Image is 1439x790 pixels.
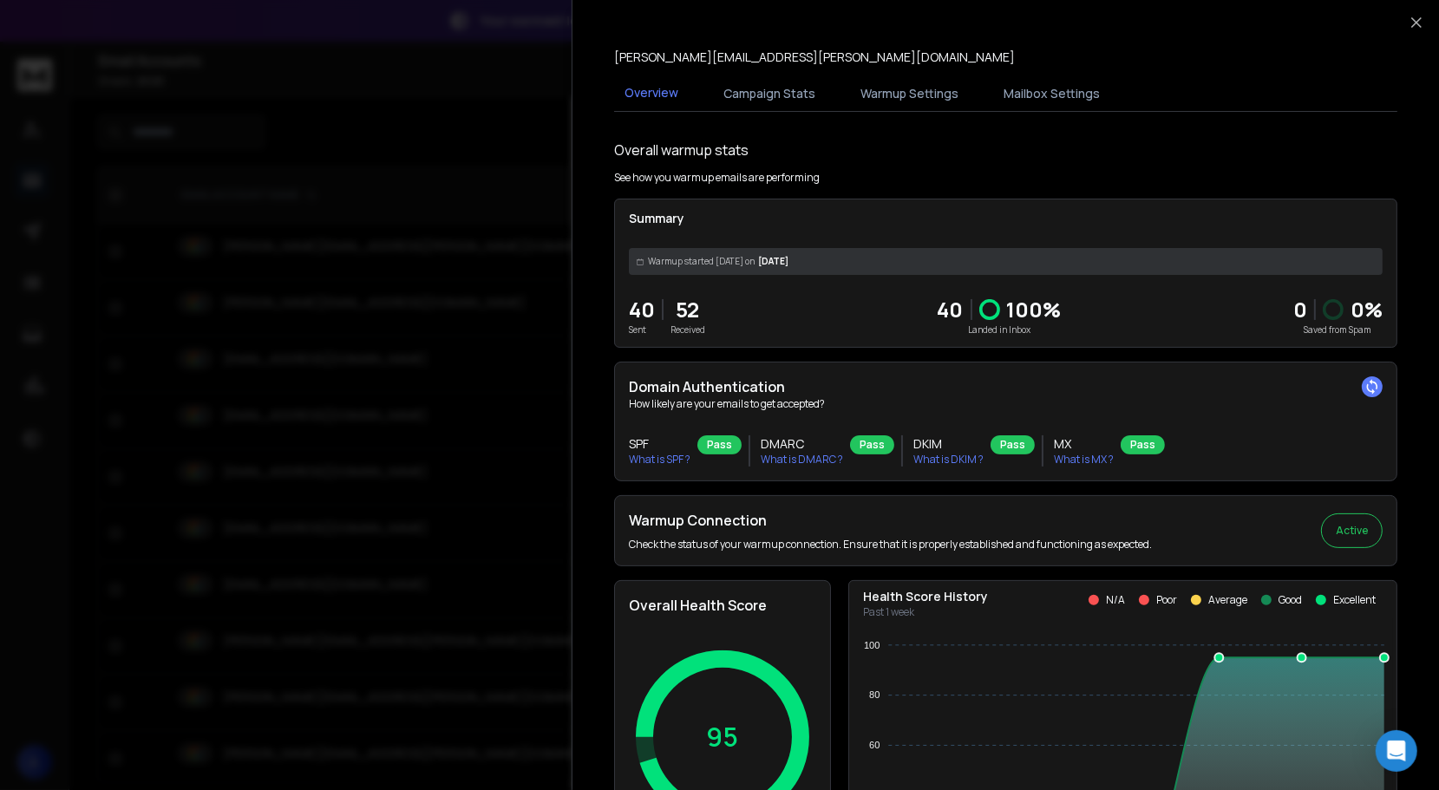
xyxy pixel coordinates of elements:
[614,140,749,160] h1: Overall warmup stats
[1054,453,1114,467] p: What is MX ?
[1156,593,1177,607] p: Poor
[1106,593,1125,607] p: N/A
[629,296,655,323] p: 40
[991,435,1035,454] div: Pass
[1321,513,1383,548] button: Active
[869,740,880,750] tspan: 60
[1376,730,1417,772] div: Open Intercom Messenger
[1007,296,1062,323] p: 100 %
[938,296,964,323] p: 40
[1293,323,1383,336] p: Saved from Spam
[863,605,988,619] p: Past 1 week
[629,453,690,467] p: What is SPF ?
[913,435,984,453] h3: DKIM
[713,75,826,113] button: Campaign Stats
[863,588,988,605] p: Health Score History
[629,323,655,336] p: Sent
[761,453,843,467] p: What is DMARC ?
[670,296,705,323] p: 52
[850,435,894,454] div: Pass
[850,75,969,113] button: Warmup Settings
[1351,296,1383,323] p: 0 %
[614,49,1015,66] p: [PERSON_NAME][EMAIL_ADDRESS][PERSON_NAME][DOMAIN_NAME]
[629,538,1152,552] p: Check the status of your warmup connection. Ensure that it is properly established and functionin...
[761,435,843,453] h3: DMARC
[629,376,1383,397] h2: Domain Authentication
[938,323,1062,336] p: Landed in Inbox
[629,510,1152,531] h2: Warmup Connection
[1333,593,1376,607] p: Excellent
[1293,295,1307,323] strong: 0
[697,435,742,454] div: Pass
[629,210,1383,227] p: Summary
[707,721,739,753] p: 95
[614,171,820,185] p: See how you warmup emails are performing
[629,435,690,453] h3: SPF
[1054,435,1114,453] h3: MX
[869,689,880,700] tspan: 80
[629,397,1383,411] p: How likely are your emails to get accepted?
[1121,435,1165,454] div: Pass
[913,453,984,467] p: What is DKIM ?
[864,640,880,650] tspan: 100
[629,248,1383,275] div: [DATE]
[648,255,755,268] span: Warmup started [DATE] on
[629,595,816,616] h2: Overall Health Score
[993,75,1110,113] button: Mailbox Settings
[1279,593,1302,607] p: Good
[1208,593,1247,607] p: Average
[614,74,689,114] button: Overview
[670,323,705,336] p: Received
